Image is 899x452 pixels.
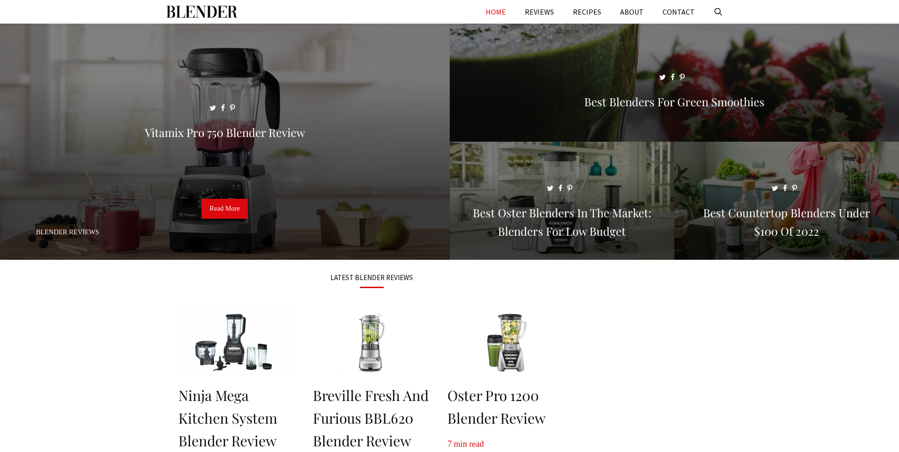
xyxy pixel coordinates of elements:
[178,309,296,375] img: Ninja Mega Kitchen System Blender Review
[447,386,546,427] a: Oster Pro 1200 Blender Review
[313,309,430,375] img: Breville Fresh and Furious BBL620 Blender Review
[454,439,484,449] span: min read
[447,309,565,375] img: Oster Pro 1200 Blender Review
[447,439,452,449] span: 7
[674,248,899,258] a: Best Countertop Blenders Under $100 of 2022
[178,274,565,281] h3: LATEST BLENDER REVIEWS
[202,199,248,219] a: Read More
[450,248,674,258] a: Best Oster Blenders in the Market: Blenders for Low Budget
[178,386,277,450] a: Ninja Mega Kitchen System Blender Review
[36,228,99,236] a: Blender Reviews
[313,386,428,450] a: Breville Fresh and Furious BBL620 Blender Review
